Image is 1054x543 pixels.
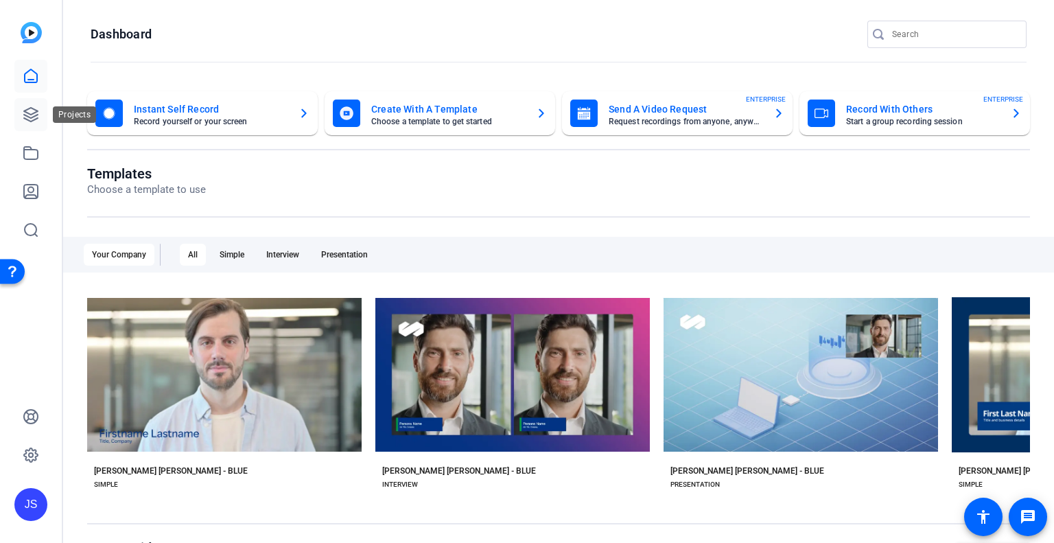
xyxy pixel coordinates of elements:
[87,182,206,198] p: Choose a template to use
[382,465,536,476] div: [PERSON_NAME] [PERSON_NAME] - BLUE
[313,244,376,266] div: Presentation
[258,244,307,266] div: Interview
[562,91,793,135] button: Send A Video RequestRequest recordings from anyone, anywhereENTERPRISE
[975,509,992,525] mat-icon: accessibility
[959,479,983,490] div: SIMPLE
[14,488,47,521] div: JS
[799,91,1030,135] button: Record With OthersStart a group recording sessionENTERPRISE
[21,22,42,43] img: blue-gradient.svg
[846,101,1000,117] mat-card-title: Record With Others
[134,117,288,126] mat-card-subtitle: Record yourself or your screen
[211,244,253,266] div: Simple
[382,479,418,490] div: INTERVIEW
[609,117,762,126] mat-card-subtitle: Request recordings from anyone, anywhere
[609,101,762,117] mat-card-title: Send A Video Request
[53,106,96,123] div: Projects
[91,26,152,43] h1: Dashboard
[371,101,525,117] mat-card-title: Create With A Template
[746,94,786,104] span: ENTERPRISE
[983,94,1023,104] span: ENTERPRISE
[84,244,154,266] div: Your Company
[846,117,1000,126] mat-card-subtitle: Start a group recording session
[1020,509,1036,525] mat-icon: message
[670,479,720,490] div: PRESENTATION
[94,479,118,490] div: SIMPLE
[87,165,206,182] h1: Templates
[134,101,288,117] mat-card-title: Instant Self Record
[94,465,248,476] div: [PERSON_NAME] [PERSON_NAME] - BLUE
[180,244,206,266] div: All
[87,91,318,135] button: Instant Self RecordRecord yourself or your screen
[670,465,824,476] div: [PERSON_NAME] [PERSON_NAME] - BLUE
[325,91,555,135] button: Create With A TemplateChoose a template to get started
[371,117,525,126] mat-card-subtitle: Choose a template to get started
[892,26,1016,43] input: Search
